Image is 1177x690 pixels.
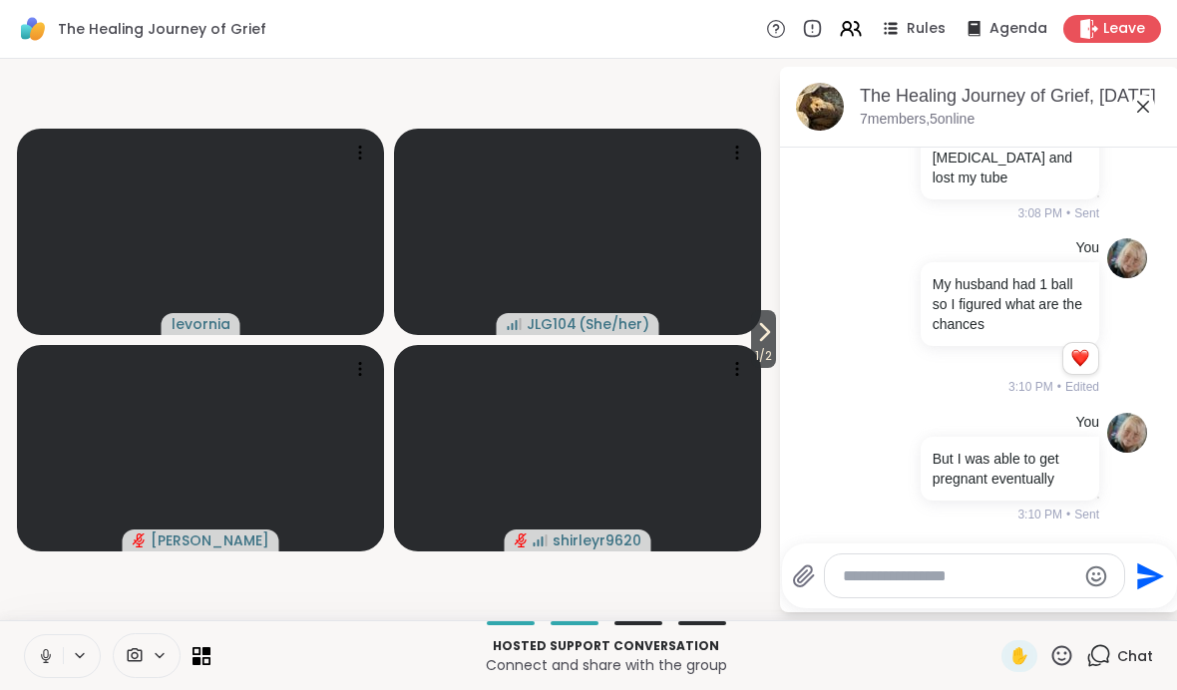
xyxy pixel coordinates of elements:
[1066,204,1070,222] span: •
[133,533,147,547] span: audio-muted
[1017,204,1062,222] span: 3:08 PM
[1125,553,1170,598] button: Send
[933,274,1087,334] p: My husband had 1 ball so I figured what are the chances
[1008,378,1053,396] span: 3:10 PM
[1074,204,1099,222] span: Sent
[1103,19,1145,39] span: Leave
[222,637,989,655] p: Hosted support conversation
[553,530,641,550] span: shirleyr9620
[1084,564,1108,588] button: Emoji picker
[1009,644,1029,668] span: ✋
[1075,238,1099,258] h4: You
[1075,413,1099,433] h4: You
[16,12,50,46] img: ShareWell Logomark
[1069,351,1090,367] button: Reactions: love
[843,566,1075,586] textarea: Type your message
[1063,343,1098,375] div: Reaction list
[907,19,946,39] span: Rules
[1057,378,1061,396] span: •
[222,655,989,675] p: Connect and share with the group
[1074,506,1099,523] span: Sent
[151,530,269,550] span: [PERSON_NAME]
[989,19,1047,39] span: Agenda
[1107,413,1147,453] img: https://sharewell-space-live.sfo3.digitaloceanspaces.com/user-generated/b94b1aba-83a5-416b-9de2-8...
[751,310,776,368] button: 1/2
[933,128,1087,187] p: I feel you I had an [MEDICAL_DATA] and lost my tube
[860,84,1163,109] div: The Healing Journey of Grief, [DATE]
[1017,506,1062,523] span: 3:10 PM
[515,533,529,547] span: audio-muted
[1107,238,1147,278] img: https://sharewell-space-live.sfo3.digitaloceanspaces.com/user-generated/b94b1aba-83a5-416b-9de2-8...
[751,344,776,368] span: 1 / 2
[933,449,1087,489] p: But I was able to get pregnant eventually
[860,110,975,130] p: 7 members, 5 online
[796,83,844,131] img: The Healing Journey of Grief, Sep 13
[1117,646,1153,666] span: Chat
[172,314,230,334] span: levornia
[1065,378,1099,396] span: Edited
[58,19,266,39] span: The Healing Journey of Grief
[527,314,577,334] span: JLG104
[1066,506,1070,523] span: •
[579,314,649,334] span: ( She/her )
